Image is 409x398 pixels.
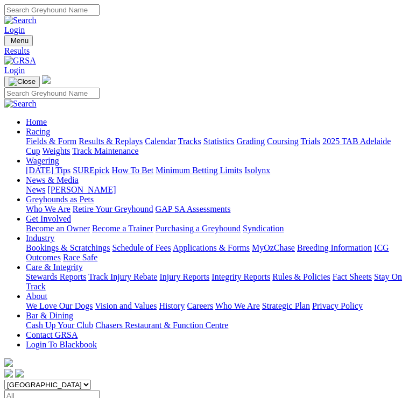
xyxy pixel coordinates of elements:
img: twitter.svg [15,369,24,378]
img: Close [9,77,36,86]
a: Greyhounds as Pets [26,195,94,204]
a: Become a Trainer [92,224,153,233]
a: Purchasing a Greyhound [156,224,241,233]
a: Stewards Reports [26,272,86,281]
a: Bar & Dining [26,311,73,320]
a: Injury Reports [159,272,209,281]
img: facebook.svg [4,369,13,378]
a: How To Bet [112,166,154,175]
button: Toggle navigation [4,76,40,88]
a: Who We Are [26,204,70,214]
a: Become an Owner [26,224,90,233]
div: News & Media [26,185,405,195]
a: Track Injury Rebate [88,272,157,281]
a: Retire Your Greyhound [73,204,153,214]
a: ICG Outcomes [26,243,389,262]
a: Syndication [243,224,284,233]
a: SUREpick [73,166,109,175]
a: History [159,301,185,310]
div: Wagering [26,166,405,175]
a: Minimum Betting Limits [156,166,242,175]
a: Isolynx [244,166,270,175]
a: Statistics [203,137,235,146]
a: Race Safe [63,253,97,262]
a: Breeding Information [297,243,372,252]
a: Track Maintenance [72,146,138,155]
a: Fields & Form [26,137,76,146]
a: About [26,292,47,301]
div: Greyhounds as Pets [26,204,405,214]
input: Search [4,88,100,99]
button: Toggle navigation [4,35,33,46]
a: Login To Blackbook [26,340,97,349]
a: Strategic Plan [262,301,310,310]
a: Stay On Track [26,272,402,291]
div: Industry [26,243,405,262]
a: Calendar [145,137,176,146]
a: 2025 TAB Adelaide Cup [26,137,391,155]
a: Login [4,66,25,75]
a: Wagering [26,156,59,165]
a: Results & Replays [79,137,143,146]
a: Get Involved [26,214,71,223]
a: [DATE] Tips [26,166,70,175]
a: [PERSON_NAME] [47,185,116,194]
a: Who We Are [215,301,260,310]
img: logo-grsa-white.png [4,358,13,367]
img: logo-grsa-white.png [42,75,51,84]
a: Bookings & Scratchings [26,243,110,252]
a: Results [4,46,405,56]
a: Careers [187,301,213,310]
a: Fact Sheets [333,272,372,281]
div: About [26,301,405,311]
a: Privacy Policy [312,301,363,310]
a: Coursing [267,137,299,146]
a: News & Media [26,175,79,184]
img: Search [4,16,37,25]
div: Care & Integrity [26,272,405,292]
a: News [26,185,45,194]
a: Chasers Restaurant & Function Centre [95,321,228,330]
a: Schedule of Fees [112,243,171,252]
img: Search [4,99,37,109]
a: Weights [42,146,70,155]
a: Applications & Forms [173,243,250,252]
a: Cash Up Your Club [26,321,93,330]
div: Bar & Dining [26,321,405,330]
a: Grading [237,137,265,146]
a: Contact GRSA [26,330,77,339]
img: GRSA [4,56,36,66]
a: Integrity Reports [211,272,270,281]
a: Care & Integrity [26,262,83,272]
a: Industry [26,233,54,243]
div: Racing [26,137,405,156]
a: Home [26,117,47,126]
span: Menu [11,37,29,45]
a: MyOzChase [252,243,295,252]
input: Search [4,4,100,16]
a: GAP SA Assessments [156,204,231,214]
a: Login [4,25,25,34]
a: Racing [26,127,50,136]
a: We Love Our Dogs [26,301,93,310]
a: Rules & Policies [272,272,330,281]
div: Get Involved [26,224,405,233]
a: Vision and Values [95,301,157,310]
a: Tracks [178,137,201,146]
a: Trials [300,137,320,146]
